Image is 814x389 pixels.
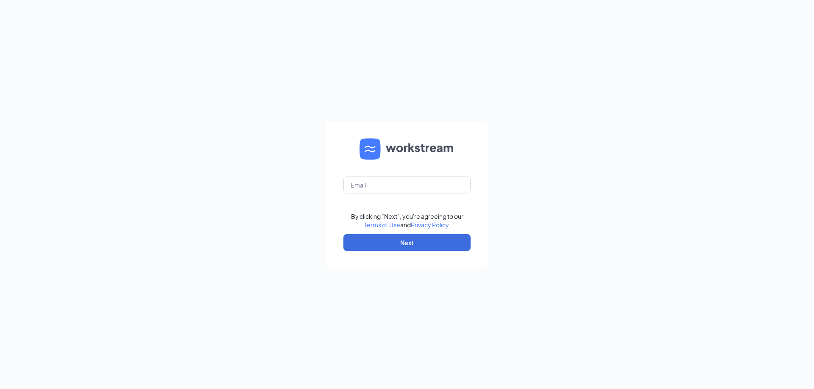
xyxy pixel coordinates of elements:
a: Terms of Use [364,221,400,229]
a: Privacy Policy [411,221,449,229]
div: By clicking "Next", you're agreeing to our and . [351,212,463,229]
button: Next [343,234,471,251]
input: Email [343,177,471,193]
img: WS logo and Workstream text [360,138,454,160]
